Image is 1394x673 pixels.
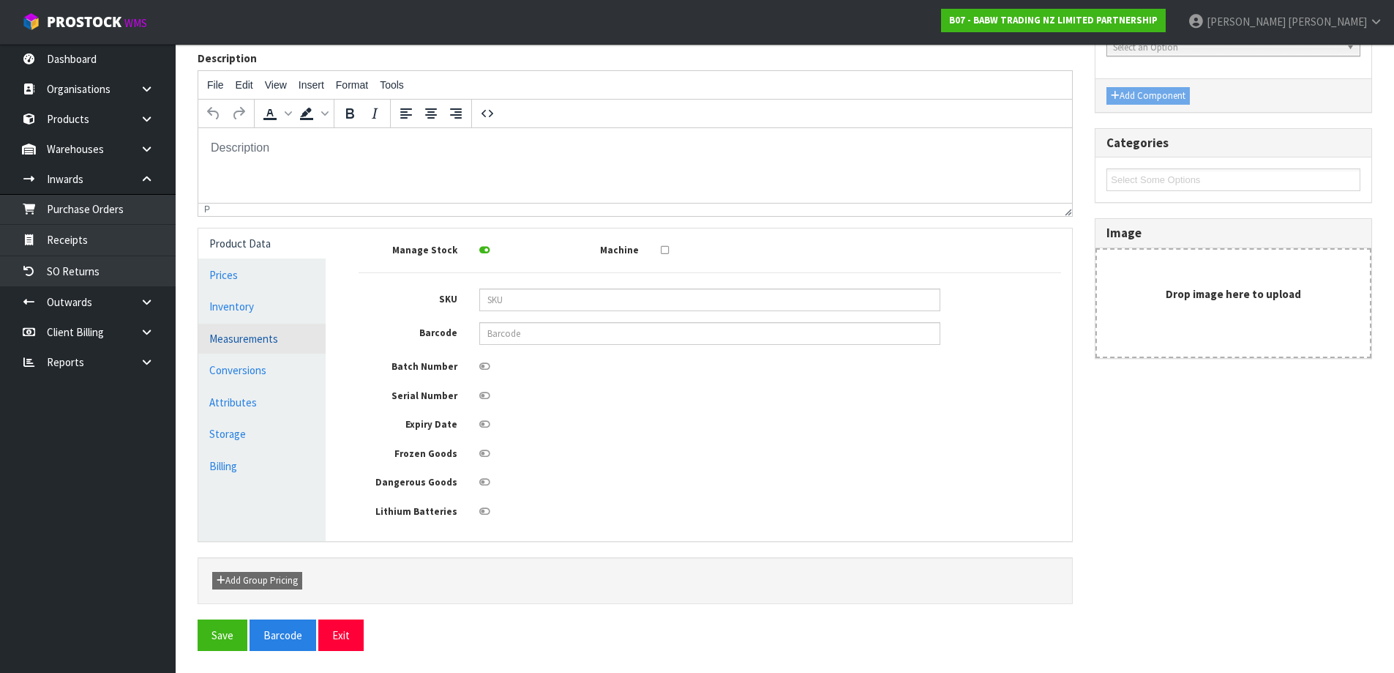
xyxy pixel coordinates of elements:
a: Conversions [198,355,326,385]
span: Select an Option [1113,39,1341,56]
span: [PERSON_NAME] [1288,15,1367,29]
button: Italic [362,101,387,126]
button: Align left [394,101,419,126]
strong: Drop image here to upload [1166,287,1301,301]
button: Undo [201,101,226,126]
span: ProStock [47,12,121,31]
input: Barcode [479,322,940,345]
button: Add Component [1106,87,1190,105]
label: SKU [348,289,468,307]
div: p [204,204,210,215]
label: Machine [529,239,650,258]
label: Manage Stock [348,239,468,258]
a: B07 - BABW TRADING NZ LIMITED PARTNERSHIP [941,9,1166,32]
a: Inventory [198,291,326,321]
small: WMS [124,16,147,30]
a: Billing [198,451,326,481]
button: Exit [318,620,364,651]
span: Insert [299,79,324,91]
div: Resize [1060,204,1073,216]
strong: B07 - BABW TRADING NZ LIMITED PARTNERSHIP [949,14,1158,26]
a: Product Data [198,228,326,259]
div: Text color [258,101,294,126]
label: Expiry Date [348,414,468,432]
div: Background color [294,101,331,126]
a: Storage [198,419,326,449]
span: Tools [380,79,404,91]
button: Save [198,620,247,651]
label: Lithium Batteries [348,501,468,519]
label: Frozen Goods [348,443,468,461]
label: Description [198,51,257,66]
button: Redo [226,101,251,126]
button: Bold [337,101,362,126]
a: Measurements [198,324,326,354]
a: Attributes [198,387,326,417]
label: Dangerous Goods [348,472,468,490]
button: Source code [475,101,500,126]
img: cube-alt.png [22,12,40,31]
button: Align right [443,101,468,126]
span: Edit [236,79,253,91]
span: File [207,79,224,91]
button: Barcode [250,620,316,651]
h3: Categories [1106,136,1360,150]
span: Format [336,79,368,91]
button: Align center [419,101,443,126]
label: Serial Number [348,385,468,404]
label: Barcode [348,322,468,341]
label: Batch Number [348,356,468,374]
iframe: Rich Text Area. Press ALT-0 for help. [198,128,1072,203]
button: Add Group Pricing [212,572,302,590]
span: View [265,79,287,91]
span: [PERSON_NAME] [1207,15,1286,29]
h3: Image [1106,226,1360,240]
input: SKU [479,289,940,311]
a: Prices [198,260,326,290]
